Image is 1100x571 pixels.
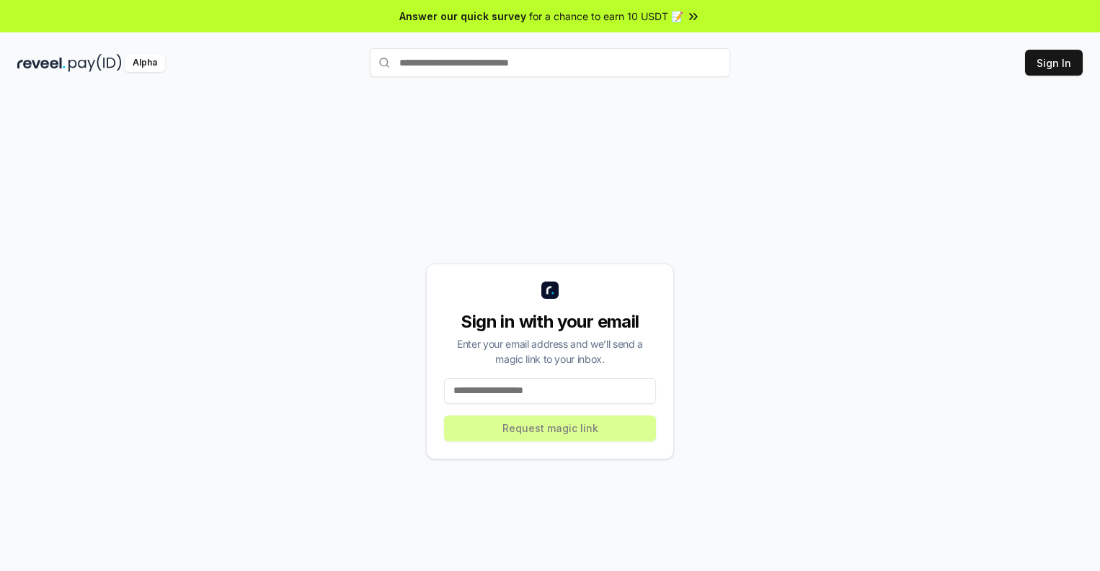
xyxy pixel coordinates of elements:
[68,54,122,72] img: pay_id
[541,282,559,299] img: logo_small
[17,54,66,72] img: reveel_dark
[529,9,683,24] span: for a chance to earn 10 USDT 📝
[399,9,526,24] span: Answer our quick survey
[1025,50,1083,76] button: Sign In
[444,336,656,367] div: Enter your email address and we’ll send a magic link to your inbox.
[125,54,165,72] div: Alpha
[444,310,656,333] div: Sign in with your email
